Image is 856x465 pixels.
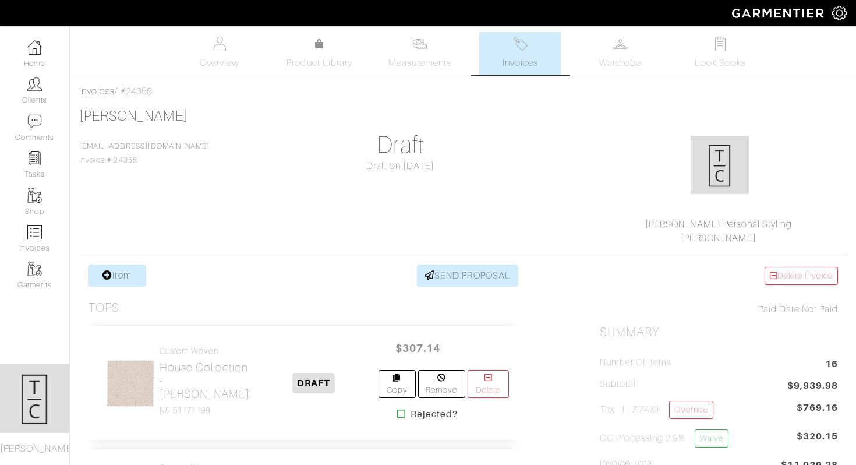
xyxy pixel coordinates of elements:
img: orders-27d20c2124de7fd6de4e0e44c1d41de31381a507db9b33961299e4e07d508b8c.svg [513,37,528,51]
a: Item [88,265,146,287]
h5: CC Processing 2.9% [600,429,728,448]
span: Paid Date: [758,304,802,315]
h4: N5-51171198 [160,406,250,415]
span: DRAFT [292,373,335,393]
img: vsfo5pZVJ7nDyxBRFjzwmACR [106,359,155,408]
a: Look Books [680,32,761,75]
span: Measurements [388,56,452,70]
a: Product Library [279,37,360,70]
h2: House Collection - [PERSON_NAME] [160,361,250,401]
img: clients-icon-6bae9207a08558b7cb47a8932f037763ab4055f8c8b6bfacd5dc20c3e0201464.png [27,77,42,91]
img: xy6mXSck91kMuDdgTatmsT54.png [691,136,749,194]
strong: Rejected? [411,407,458,421]
img: todo-9ac3debb85659649dc8f770b8b6100bb5dab4b48dedcbae339e5042a72dfd3cc.svg [713,37,728,51]
span: Product Library [286,56,352,70]
span: $769.16 [797,401,838,415]
a: [PERSON_NAME] Personal Styling [645,219,792,230]
a: Override [669,401,713,419]
a: Delete Invoice [765,267,838,285]
a: Delete [468,370,509,398]
a: Invoices [79,86,115,97]
h4: Custom Woven [160,346,250,356]
h2: Summary [600,325,838,340]
span: $320.15 [797,429,838,452]
span: $307.14 [383,336,453,361]
h5: Tax ( : 7.74%) [600,401,713,419]
img: garments-icon-b7da505a4dc4fd61783c78ac3ca0ef83fa9d6f193b1c9dc38574b1d14d53ca28.png [27,262,42,276]
h5: Subtotal [600,379,636,390]
span: Wardrobe [599,56,641,70]
img: dashboard-icon-dbcd8f5a0b271acd01030246c82b418ddd0df26cd7fceb0bd07c9910d44c42f6.png [27,40,42,55]
span: Invoice # 24358 [79,142,210,164]
span: 16 [825,357,838,373]
a: [EMAIL_ADDRESS][DOMAIN_NAME] [79,142,210,150]
img: comment-icon-a0a6a9ef722e966f86d9cbdc48e553b5cf19dbc54f86b18d962a5391bc8f6eb6.png [27,114,42,129]
img: measurements-466bbee1fd09ba9460f595b01e5d73f9e2bff037440d3c8f018324cb6cdf7a4a.svg [412,37,427,51]
a: Waive [695,429,728,448]
a: [PERSON_NAME] [681,233,756,244]
div: / #24358 [79,84,847,98]
a: [PERSON_NAME] [79,108,188,124]
div: Not Paid [600,302,838,316]
img: basicinfo-40fd8af6dae0f16599ec9e87c0ef1c0a1fdea2edbe929e3d69a839185d80c458.svg [212,37,227,51]
img: garmentier-logo-header-white-b43fb05a5012e4ada735d5af1a66efaba907eab6374d6393d1fbf88cb4ef424d.png [726,3,832,23]
img: gear-icon-white-bd11855cb880d31180b6d7d6211b90ccbf57a29d726f0c71d8c61bd08dd39cc2.png [832,6,847,20]
a: Copy [379,370,416,398]
span: Overview [200,56,239,70]
h5: Number of Items [600,357,672,368]
h1: Draft [281,131,519,159]
img: orders-icon-0abe47150d42831381b5fb84f609e132dff9fe21cb692f30cb5eec754e2cba89.png [27,225,42,239]
a: Wardrobe [579,32,661,75]
a: SEND PROPOSAL [417,265,518,287]
h3: Tops [88,301,119,315]
span: $9,939.98 [787,379,838,394]
a: Measurements [379,32,461,75]
span: Invoices [503,56,538,70]
div: Draft on [DATE] [281,159,519,173]
img: wardrobe-487a4870c1b7c33e795ec22d11cfc2ed9d08956e64fb3008fe2437562e282088.svg [613,37,628,51]
img: reminder-icon-8004d30b9f0a5d33ae49ab947aed9ed385cf756f9e5892f1edd6e32f2345188e.png [27,151,42,165]
a: Custom Woven House Collection - [PERSON_NAME] N5-51171198 [160,346,250,415]
a: Remove [418,370,465,398]
span: Look Books [695,56,747,70]
a: Invoices [479,32,561,75]
img: garments-icon-b7da505a4dc4fd61783c78ac3ca0ef83fa9d6f193b1c9dc38574b1d14d53ca28.png [27,188,42,203]
a: Overview [179,32,260,75]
